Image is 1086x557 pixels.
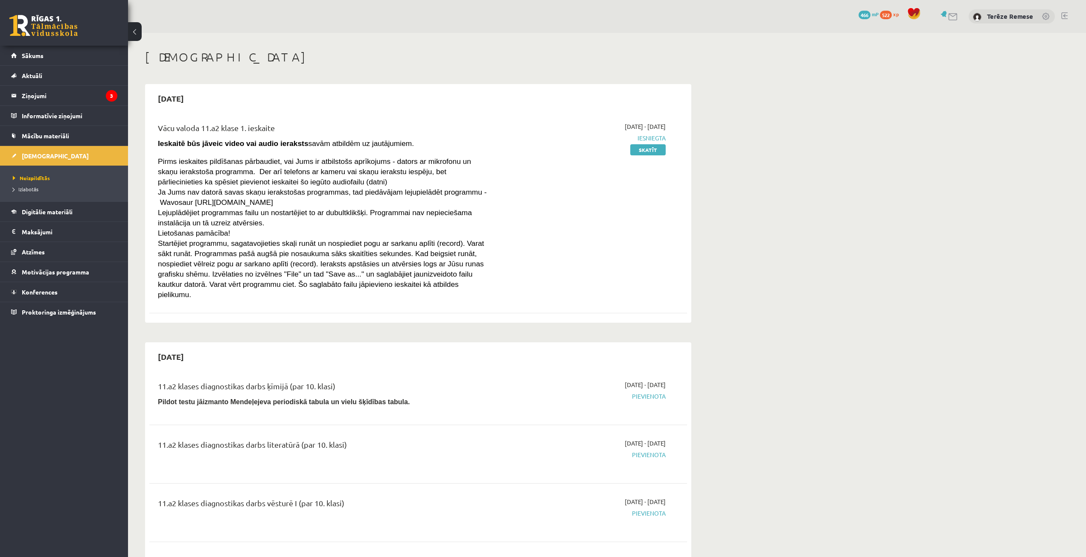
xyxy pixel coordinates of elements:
[859,11,879,17] a: 466 mP
[625,439,666,448] span: [DATE] - [DATE]
[11,106,117,125] a: Informatīvie ziņojumi
[11,242,117,262] a: Atzīmes
[880,11,892,19] span: 522
[158,188,487,207] span: Ja Jums nav datorā savas skaņu ierakstošas programmas, tad piedāvājam lejupielādēt programmu - Wa...
[11,282,117,302] a: Konferences
[13,174,119,182] a: Neizpildītās
[106,90,117,102] i: 3
[893,11,899,17] span: xp
[158,398,410,405] b: Pildot testu jāizmanto Mendeļejeva periodiskā tabula un vielu šķīdības tabula.
[22,152,89,160] span: [DEMOGRAPHIC_DATA]
[625,122,666,131] span: [DATE] - [DATE]
[22,288,58,296] span: Konferences
[158,122,492,138] div: Vācu valoda 11.a2 klase 1. ieskaite
[872,11,879,17] span: mP
[22,268,89,276] span: Motivācijas programma
[22,72,42,79] span: Aktuāli
[22,248,45,256] span: Atzīmes
[880,11,903,17] a: 522 xp
[158,380,492,396] div: 11.a2 klases diagnostikas darbs ķīmijā (par 10. klasi)
[22,208,73,216] span: Digitālie materiāli
[11,86,117,105] a: Ziņojumi3
[987,12,1033,20] a: Terēze Remese
[158,239,484,299] span: Startējiet programmu, sagatavojieties skaļi runāt un nospiediet pogu ar sarkanu aplīti (record). ...
[973,13,981,21] img: Terēze Remese
[158,229,230,237] span: Lietošanas pamācība!
[505,134,666,143] span: Iesniegta
[859,11,871,19] span: 466
[11,262,117,282] a: Motivācijas programma
[145,50,691,64] h1: [DEMOGRAPHIC_DATA]
[149,347,192,367] h2: [DATE]
[505,509,666,518] span: Pievienota
[11,302,117,322] a: Proktoringa izmēģinājums
[11,222,117,242] a: Maksājumi
[625,497,666,506] span: [DATE] - [DATE]
[22,308,96,316] span: Proktoringa izmēģinājums
[505,392,666,401] span: Pievienota
[9,15,78,36] a: Rīgas 1. Tālmācības vidusskola
[22,86,117,105] legend: Ziņojumi
[11,126,117,146] a: Mācību materiāli
[11,66,117,85] a: Aktuāli
[158,157,471,186] span: Pirms ieskaites pildīšanas pārbaudiet, vai Jums ir atbilstošs aprīkojums - dators ar mikrofonu un...
[158,208,472,227] span: Lejuplādējiet programmas failu un nostartējiet to ar dubultklikšķi. Programmai nav nepieciešama i...
[13,175,50,181] span: Neizpildītās
[22,106,117,125] legend: Informatīvie ziņojumi
[158,497,492,513] div: 11.a2 klases diagnostikas darbs vēsturē I (par 10. klasi)
[11,202,117,222] a: Digitālie materiāli
[625,380,666,389] span: [DATE] - [DATE]
[11,146,117,166] a: [DEMOGRAPHIC_DATA]
[11,46,117,65] a: Sākums
[158,139,414,148] span: savām atbildēm uz jautājumiem.
[13,185,119,193] a: Izlabotās
[505,450,666,459] span: Pievienota
[22,132,69,140] span: Mācību materiāli
[149,88,192,108] h2: [DATE]
[13,186,38,192] span: Izlabotās
[158,139,309,148] strong: Ieskaitē būs jāveic video vai audio ieraksts
[158,439,492,455] div: 11.a2 klases diagnostikas darbs literatūrā (par 10. klasi)
[22,222,117,242] legend: Maksājumi
[22,52,44,59] span: Sākums
[630,144,666,155] a: Skatīt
